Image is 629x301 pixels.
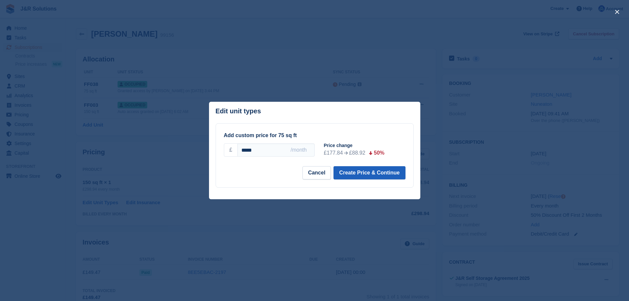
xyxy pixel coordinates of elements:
[612,7,622,17] button: close
[216,107,261,115] p: Edit unit types
[224,132,405,139] div: Add custom price for 75 sq ft
[324,149,343,157] div: £177.84
[374,149,384,157] div: 50%
[324,142,411,149] div: Price change
[349,149,365,157] div: £88.92
[333,166,405,179] button: Create Price & Continue
[302,166,331,179] button: Cancel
